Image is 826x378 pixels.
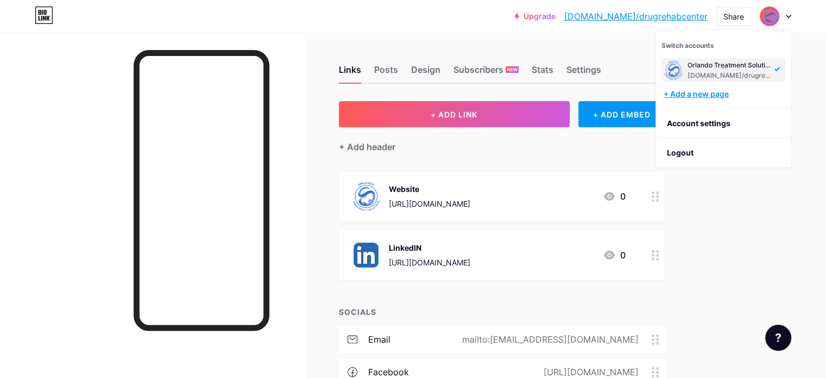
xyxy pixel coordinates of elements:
[688,71,771,80] div: [DOMAIN_NAME]/drugrehabcenter
[661,41,714,49] span: Switch accounts
[656,138,791,168] li: Logout
[688,61,771,70] div: Orlando Treatment Solutions
[389,257,470,268] div: [URL][DOMAIN_NAME]
[339,140,395,153] div: + Add header
[603,190,626,203] div: 0
[339,101,570,127] button: + ADD LINK
[389,183,470,195] div: Website
[339,63,361,83] div: Links
[761,8,778,25] img: drugrehabcenter
[339,306,665,318] div: SOCIALS
[532,63,553,83] div: Stats
[411,63,440,83] div: Design
[389,242,470,253] div: LinkedIN
[507,66,518,73] span: NEW
[656,109,791,138] a: Account settings
[664,60,683,80] img: drugrehabcenter
[514,12,556,21] a: Upgrade
[431,110,477,119] span: + ADD LINK
[368,333,390,346] div: email
[603,249,626,262] div: 0
[564,10,708,23] a: [DOMAIN_NAME]/drugrehabcenter
[664,89,785,100] div: + Add a new page
[374,63,398,83] div: Posts
[566,63,601,83] div: Settings
[723,11,744,22] div: Share
[352,182,380,210] img: Website
[389,198,470,209] div: [URL][DOMAIN_NAME]
[352,241,380,269] img: LinkedIN
[445,333,652,346] div: mailto:[EMAIL_ADDRESS][DOMAIN_NAME]
[453,63,519,83] div: Subscribers
[578,101,665,127] div: + ADD EMBED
